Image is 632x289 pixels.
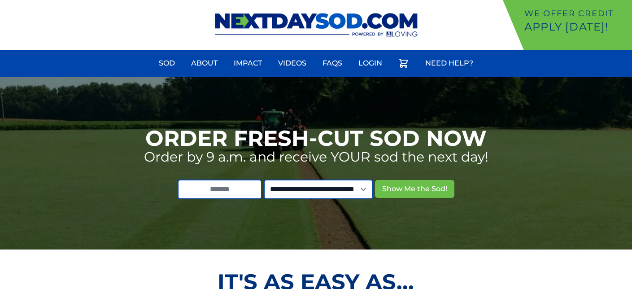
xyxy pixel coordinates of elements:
[524,20,628,34] p: Apply [DATE]!
[375,180,454,198] button: Show Me the Sod!
[317,53,348,74] a: FAQs
[186,53,223,74] a: About
[144,149,488,165] p: Order by 9 a.m. and receive YOUR sod the next day!
[353,53,388,74] a: Login
[153,53,180,74] a: Sod
[420,53,479,74] a: Need Help?
[273,53,312,74] a: Videos
[145,127,487,149] h1: Order Fresh-Cut Sod Now
[228,53,267,74] a: Impact
[524,7,628,20] p: We offer Credit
